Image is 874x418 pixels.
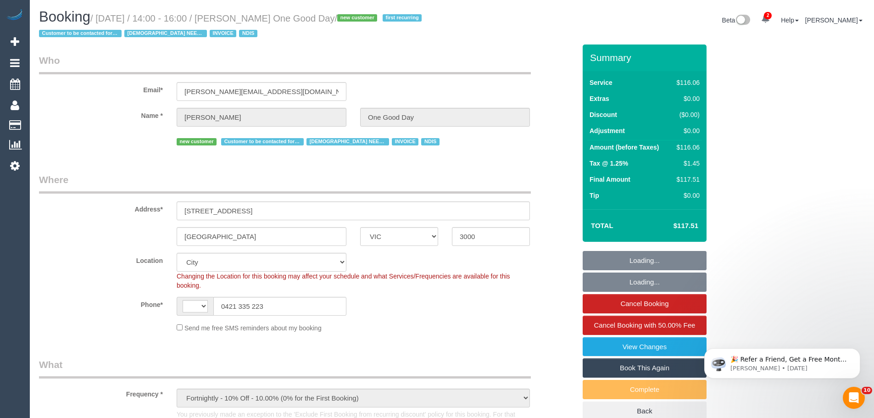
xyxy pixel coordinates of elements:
[673,159,700,168] div: $1.45
[177,138,217,145] span: new customer
[590,143,659,152] label: Amount (before Taxes)
[452,227,530,246] input: Post Code*
[590,126,625,135] label: Adjustment
[673,126,700,135] div: $0.00
[781,17,799,24] a: Help
[594,321,696,329] span: Cancel Booking with 50.00% Fee
[306,138,389,145] span: [DEMOGRAPHIC_DATA] NEEDED
[39,13,424,39] small: / [DATE] / 14:00 - 16:00 / [PERSON_NAME] One Good Day
[673,78,700,87] div: $116.06
[722,17,751,24] a: Beta
[590,52,702,63] h3: Summary
[590,175,630,184] label: Final Amount
[32,201,170,214] label: Address*
[583,337,707,357] a: View Changes
[805,17,863,24] a: [PERSON_NAME]
[32,253,170,265] label: Location
[32,297,170,309] label: Phone*
[591,222,613,229] strong: Total
[673,191,700,200] div: $0.00
[583,294,707,313] a: Cancel Booking
[757,9,774,29] a: 2
[690,329,874,393] iframe: Intercom notifications message
[421,138,439,145] span: NDIS
[39,54,531,74] legend: Who
[590,110,617,119] label: Discount
[32,108,170,120] label: Name *
[39,30,122,37] span: Customer to be contacted for any changes
[184,324,322,332] span: Send me free SMS reminders about my booking
[590,94,609,103] label: Extras
[213,297,346,316] input: Phone*
[383,14,422,22] span: first recurring
[177,227,346,246] input: Suburb*
[646,222,698,230] h4: $117.51
[862,387,872,394] span: 10
[39,358,531,379] legend: What
[673,175,700,184] div: $117.51
[392,138,418,145] span: INVOICE
[221,138,304,145] span: Customer to be contacted for any changes
[673,110,700,119] div: ($0.00)
[39,173,531,194] legend: Where
[210,30,236,37] span: INVOICE
[124,30,207,37] span: [DEMOGRAPHIC_DATA] NEEDED
[32,386,170,399] label: Frequency *
[735,15,750,27] img: New interface
[590,191,599,200] label: Tip
[583,316,707,335] a: Cancel Booking with 50.00% Fee
[177,82,346,101] input: Email*
[673,143,700,152] div: $116.06
[673,94,700,103] div: $0.00
[6,9,24,22] img: Automaid Logo
[239,30,257,37] span: NDIS
[764,12,772,19] span: 2
[32,82,170,95] label: Email*
[590,159,628,168] label: Tax @ 1.25%
[39,9,90,25] span: Booking
[843,387,865,409] iframe: Intercom live chat
[360,108,530,127] input: Last Name*
[177,273,510,289] span: Changing the Location for this booking may affect your schedule and what Services/Frequencies are...
[583,358,707,378] a: Book This Again
[590,78,612,87] label: Service
[337,14,377,22] span: new customer
[177,108,346,127] input: First Name*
